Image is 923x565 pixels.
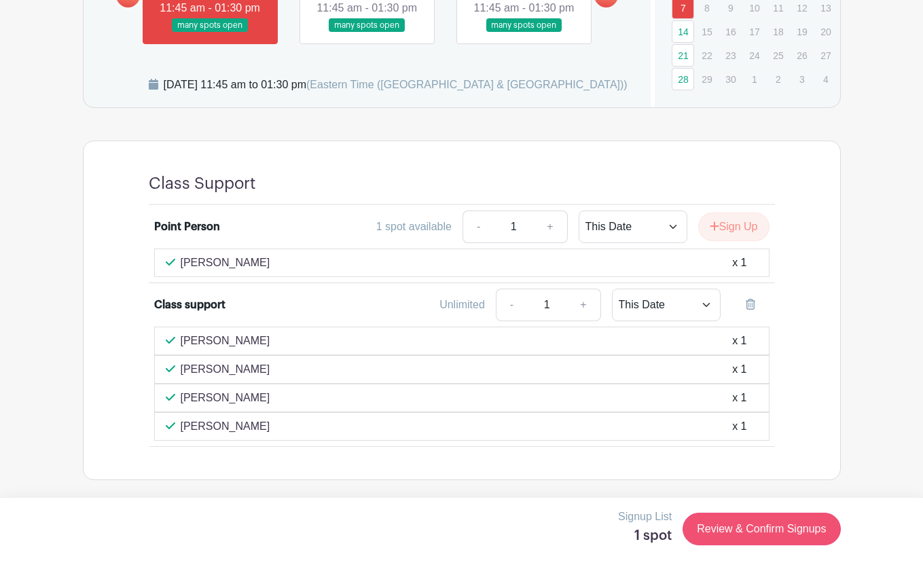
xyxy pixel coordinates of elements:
span: (Eastern Time ([GEOGRAPHIC_DATA] & [GEOGRAPHIC_DATA])) [306,79,628,90]
p: [PERSON_NAME] [181,390,270,406]
p: 30 [719,69,742,90]
p: 15 [695,21,718,42]
button: Sign Up [698,213,770,241]
p: 23 [719,45,742,66]
p: Signup List [618,509,672,525]
p: 3 [791,69,813,90]
div: x 1 [732,418,746,435]
p: 4 [814,69,837,90]
a: Review & Confirm Signups [683,513,840,545]
p: 1 [743,69,765,90]
p: 19 [791,21,813,42]
div: Unlimited [439,297,485,313]
p: [PERSON_NAME] [181,418,270,435]
div: x 1 [732,255,746,271]
div: [DATE] 11:45 am to 01:30 pm [164,77,628,93]
p: 27 [814,45,837,66]
p: 22 [695,45,718,66]
p: 18 [767,21,789,42]
h4: Class Support [149,174,256,194]
p: 26 [791,45,813,66]
a: + [533,211,567,243]
p: [PERSON_NAME] [181,361,270,378]
div: Class support [154,297,225,313]
div: Point Person [154,219,220,235]
a: - [463,211,494,243]
p: [PERSON_NAME] [181,333,270,349]
p: 24 [743,45,765,66]
a: 14 [672,20,694,43]
h5: 1 spot [618,528,672,544]
a: 21 [672,44,694,67]
a: - [496,289,527,321]
p: 16 [719,21,742,42]
div: x 1 [732,333,746,349]
p: 25 [767,45,789,66]
p: 29 [695,69,718,90]
div: x 1 [732,361,746,378]
a: 28 [672,68,694,90]
p: 2 [767,69,789,90]
p: 17 [743,21,765,42]
div: x 1 [732,390,746,406]
a: + [566,289,600,321]
p: 20 [814,21,837,42]
div: 1 spot available [376,219,452,235]
p: [PERSON_NAME] [181,255,270,271]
